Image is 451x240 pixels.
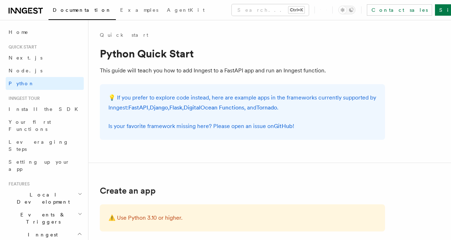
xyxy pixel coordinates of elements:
span: Documentation [53,7,112,13]
a: Contact sales [367,4,432,16]
a: Tornado [256,104,277,111]
a: Leveraging Steps [6,136,84,155]
span: Inngest tour [6,96,40,101]
span: Setting up your app [9,159,70,172]
a: Python [6,77,84,90]
a: Quick start [100,31,148,39]
span: Python [9,81,35,86]
span: AgentKit [167,7,205,13]
p: Is your favorite framework missing here? Please open an issue on ! [108,121,376,131]
span: Install the SDK [9,106,82,112]
a: Setting up your app [6,155,84,175]
kbd: Ctrl+K [288,6,304,14]
a: Home [6,26,84,39]
p: 💡 If you prefer to explore code instead, here are example apps in the frameworks currently suppor... [108,93,376,113]
a: AgentKit [163,2,209,19]
button: Local Development [6,188,84,208]
button: Events & Triggers [6,208,84,228]
span: Leveraging Steps [9,139,69,152]
a: Flask [169,104,182,111]
a: GitHub [274,123,293,129]
button: Toggle dark mode [338,6,355,14]
a: Node.js [6,64,84,77]
a: Your first Functions [6,116,84,136]
a: Next.js [6,51,84,64]
a: Examples [116,2,163,19]
span: Node.js [9,68,42,73]
span: Quick start [6,44,37,50]
span: Features [6,181,30,187]
a: Documentation [48,2,116,20]
a: Install the SDK [6,103,84,116]
span: Events & Triggers [6,211,78,225]
p: ⚠️ Use Python 3.10 or higher. [108,213,376,223]
span: Next.js [9,55,42,61]
p: This guide will teach you how to add Inngest to a FastAPI app and run an Inngest function. [100,66,385,76]
h1: Python Quick Start [100,47,385,60]
span: Your first Functions [9,119,51,132]
a: Django [150,104,168,111]
a: Create an app [100,186,156,196]
span: Examples [120,7,158,13]
a: DigitalOcean Functions [184,104,244,111]
span: Home [9,29,29,36]
a: FastAPI [128,104,148,111]
span: Local Development [6,191,78,205]
button: Search...Ctrl+K [232,4,309,16]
